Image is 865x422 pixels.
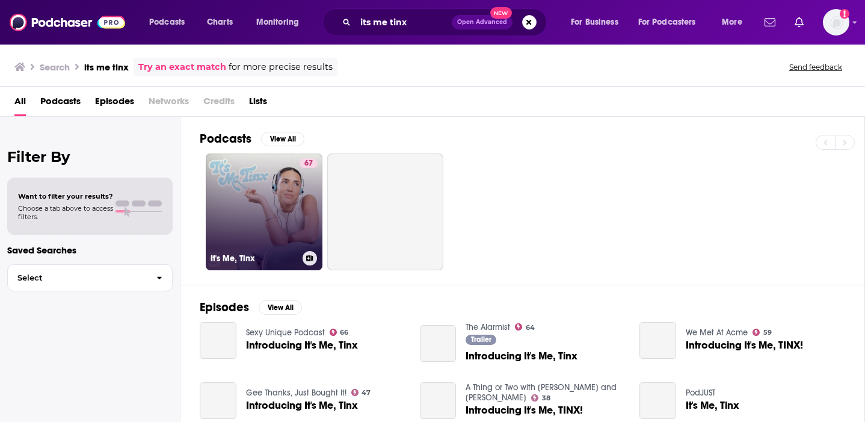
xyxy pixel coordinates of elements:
a: 64 [515,323,535,330]
span: More [722,14,742,31]
a: It's Me, Tinx [639,382,676,419]
span: Want to filter your results? [18,192,113,200]
button: open menu [248,13,315,32]
p: Saved Searches [7,244,173,256]
h3: Search [40,61,70,73]
a: It's Me, Tinx [686,400,739,411]
div: Search podcasts, credits, & more... [334,8,558,36]
a: Show notifications dropdown [790,12,808,33]
span: For Business [571,14,618,31]
button: Show profile menu [823,9,849,36]
span: 66 [340,330,348,335]
span: For Podcasters [638,14,696,31]
a: Show notifications dropdown [760,12,780,33]
span: Logged in as megcassidy [823,9,849,36]
a: PodcastsView All [200,131,304,146]
span: 59 [763,330,772,335]
h2: Podcasts [200,131,251,146]
h2: Filter By [7,148,173,166]
button: Select [7,264,173,291]
a: We Met At Acme [686,327,748,338]
a: Introducing It's Me, TINX! [466,405,583,415]
a: 67 [300,158,318,168]
a: 47 [351,389,371,396]
a: Introducing It's Me, TINX! [686,340,803,350]
button: Open AdvancedNew [452,15,513,29]
a: Charts [199,13,240,32]
a: All [14,92,26,116]
a: Introducing It's Me, Tinx [420,325,457,362]
a: Introducing It's Me, TINX! [639,322,676,359]
a: Gee Thanks, Just Bought It! [246,388,346,398]
a: Sexy Unique Podcast [246,327,325,338]
a: Introducing It's Me, Tinx [246,400,358,411]
a: PodJUST [686,388,715,398]
h3: It's Me, Tinx [211,253,298,264]
a: Try an exact match [138,60,226,74]
button: open menu [141,13,200,32]
a: 67It's Me, Tinx [206,154,322,270]
span: New [490,7,512,19]
a: Introducing It's Me, Tinx [200,322,236,359]
span: Open Advanced [457,19,507,25]
span: Monitoring [256,14,299,31]
a: Lists [249,92,267,116]
svg: Add a profile image [840,9,849,19]
button: View All [261,132,304,146]
a: Introducing It's Me, TINX! [420,382,457,419]
a: 59 [753,329,772,336]
span: Charts [207,14,233,31]
a: Introducing It's Me, Tinx [466,351,577,361]
span: 38 [542,396,550,401]
span: Credits [203,92,235,116]
span: Choose a tab above to access filters. [18,204,113,221]
a: 38 [531,394,550,402]
button: Send feedback [786,62,846,72]
a: Episodes [95,92,134,116]
button: open menu [713,13,757,32]
a: 66 [330,329,349,336]
a: EpisodesView All [200,300,302,315]
a: Podcasts [40,92,81,116]
h3: its me tinx [84,61,129,73]
input: Search podcasts, credits, & more... [356,13,452,32]
span: Trailer [471,336,491,343]
span: Networks [149,92,189,116]
span: Select [8,274,147,282]
img: Podchaser - Follow, Share and Rate Podcasts [10,11,125,34]
span: Podcasts [149,14,185,31]
button: open menu [630,13,713,32]
button: open menu [562,13,633,32]
span: 47 [362,390,371,396]
h2: Episodes [200,300,249,315]
span: for more precise results [229,60,333,74]
a: Introducing It's Me, Tinx [246,340,358,350]
img: User Profile [823,9,849,36]
span: 67 [304,158,313,170]
a: The Alarmist [466,322,510,332]
a: Introducing It's Me, Tinx [200,382,236,419]
a: A Thing or Two with Claire and Erica [466,382,617,403]
span: 64 [526,325,535,330]
button: View All [259,300,302,315]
